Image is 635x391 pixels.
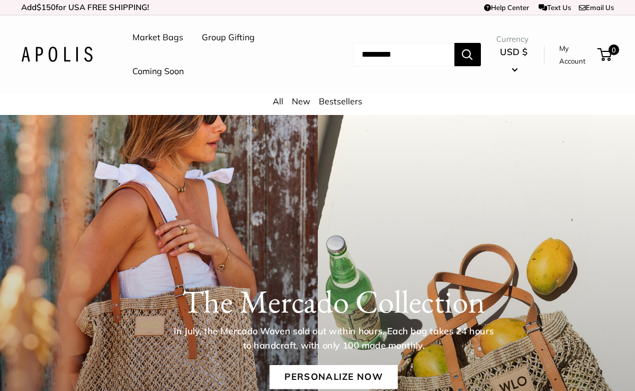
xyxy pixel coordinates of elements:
[559,42,594,68] a: My Account
[21,47,93,62] img: Apolis
[52,282,615,321] h1: The Mercado Collection
[454,43,481,66] button: Search
[609,45,619,55] span: 0
[496,43,532,77] button: USD $
[353,43,454,66] input: Search...
[269,365,397,389] a: Personalize Now
[598,48,612,61] a: 0
[500,46,527,57] span: USD $
[132,64,184,79] a: Coming Soon
[292,96,310,106] a: New
[273,96,283,106] a: All
[170,324,497,352] p: In July, the Mercado Woven sold out within hours. Each bag takes 24 hours to handcraft, with only...
[579,3,614,12] a: Email Us
[539,3,571,12] a: Text Us
[37,2,56,12] span: $150
[132,30,183,46] a: Market Bags
[484,3,529,12] a: Help Center
[202,30,255,46] a: Group Gifting
[319,96,362,106] a: Bestsellers
[496,32,532,47] span: Currency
